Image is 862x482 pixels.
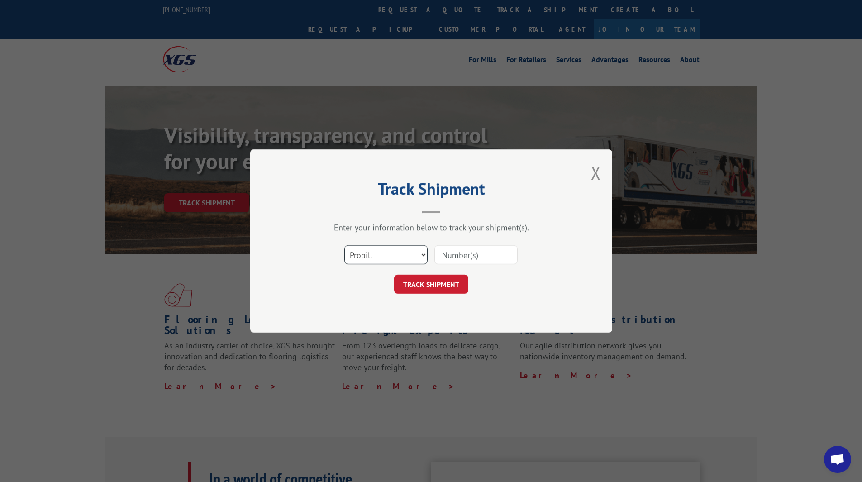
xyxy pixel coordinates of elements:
input: Number(s) [434,245,518,264]
button: TRACK SHIPMENT [394,275,468,294]
button: Close modal [591,161,601,185]
h2: Track Shipment [295,182,567,200]
div: Open chat [824,446,851,473]
div: Enter your information below to track your shipment(s). [295,222,567,233]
